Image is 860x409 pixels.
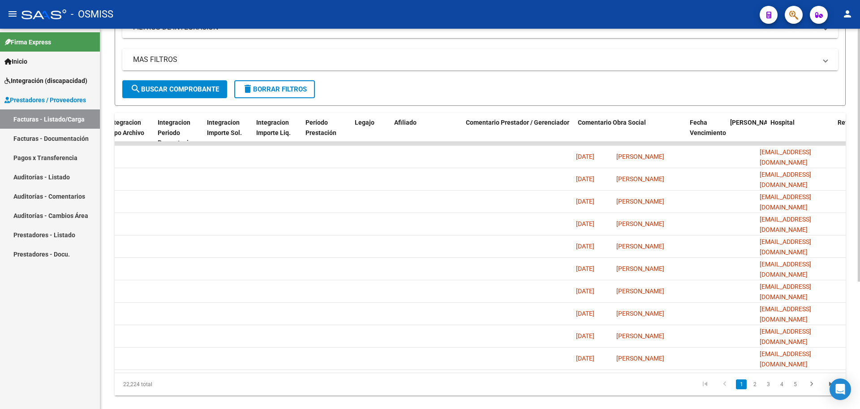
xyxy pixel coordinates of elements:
span: [PERSON_NAME] [730,119,778,126]
datatable-header-cell: Período Prestación [302,113,351,152]
span: [EMAIL_ADDRESS][DOMAIN_NAME] [760,193,811,211]
span: Período Prestación [305,119,336,136]
mat-icon: delete [242,83,253,94]
span: [PERSON_NAME] [616,287,664,295]
mat-icon: person [842,9,853,19]
li: page 2 [748,377,761,392]
span: [EMAIL_ADDRESS][DOMAIN_NAME] [760,238,811,256]
button: Buscar Comprobante [122,80,227,98]
span: Integración (discapacidad) [4,76,87,86]
span: [PERSON_NAME] [616,220,664,227]
span: [PERSON_NAME] [616,243,664,250]
span: Inicio [4,57,27,66]
span: [DATE] [576,265,594,272]
span: [PERSON_NAME] [616,332,664,339]
mat-panel-title: MAS FILTROS [133,55,817,65]
span: [EMAIL_ADDRESS][DOMAIN_NAME] [760,216,811,233]
datatable-header-cell: Comentario Prestador / Gerenciador [462,113,574,152]
datatable-header-cell: Integracion Periodo Presentacion [154,113,203,152]
datatable-header-cell: Comentario Obra Social [574,113,686,152]
span: Legajo [355,119,374,126]
span: [PERSON_NAME] [616,175,664,183]
span: Fecha Vencimiento [690,119,726,136]
span: [DATE] [576,287,594,295]
datatable-header-cell: Afiliado [391,113,462,152]
span: [PERSON_NAME] [616,355,664,362]
datatable-header-cell: Fecha Vencimiento [686,113,727,152]
span: - OSMISS [71,4,113,24]
datatable-header-cell: Integracion Importe Liq. [253,113,302,152]
span: Buscar Comprobante [130,85,219,93]
span: [EMAIL_ADDRESS][DOMAIN_NAME] [760,283,811,300]
span: [DATE] [576,198,594,205]
a: 5 [790,379,800,389]
a: go to last page [823,379,840,389]
span: Integracion Importe Sol. [207,119,242,136]
span: Hospital [770,119,795,126]
span: [DATE] [576,243,594,250]
span: [EMAIL_ADDRESS][DOMAIN_NAME] [760,171,811,188]
span: [EMAIL_ADDRESS][DOMAIN_NAME] [760,148,811,166]
span: Comentario Prestador / Gerenciador [466,119,569,126]
li: page 4 [775,377,788,392]
a: 1 [736,379,747,389]
span: [DATE] [576,220,594,227]
button: Borrar Filtros [234,80,315,98]
span: Refes [838,119,854,126]
a: 2 [749,379,760,389]
span: Integracion Periodo Presentacion [158,119,196,147]
mat-icon: menu [7,9,18,19]
mat-icon: search [130,83,141,94]
a: go to previous page [716,379,733,389]
a: go to first page [697,379,714,389]
span: Comentario Obra Social [578,119,646,126]
span: Integracion Importe Liq. [256,119,291,136]
span: Borrar Filtros [242,85,307,93]
span: [PERSON_NAME] [616,310,664,317]
span: Afiliado [394,119,417,126]
a: go to next page [803,379,820,389]
span: [EMAIL_ADDRESS][DOMAIN_NAME] [760,350,811,368]
span: [DATE] [576,175,594,183]
span: [DATE] [576,153,594,160]
li: page 3 [761,377,775,392]
span: Prestadores / Proveedores [4,95,86,105]
datatable-header-cell: Integracion Importe Sol. [203,113,253,152]
span: [PERSON_NAME] [616,265,664,272]
span: Firma Express [4,37,51,47]
a: 4 [776,379,787,389]
li: page 1 [735,377,748,392]
span: [PERSON_NAME] [616,198,664,205]
li: page 5 [788,377,802,392]
datatable-header-cell: Hospital [767,113,834,152]
span: [DATE] [576,355,594,362]
span: [EMAIL_ADDRESS][DOMAIN_NAME] [760,261,811,278]
div: 22,224 total [115,373,259,396]
span: Integracion Tipo Archivo [108,119,144,136]
datatable-header-cell: Fecha Confimado [727,113,767,152]
mat-expansion-panel-header: MAS FILTROS [122,49,838,70]
span: [PERSON_NAME] [616,153,664,160]
span: [DATE] [576,332,594,339]
span: [DATE] [576,310,594,317]
span: [EMAIL_ADDRESS][DOMAIN_NAME] [760,305,811,323]
a: 3 [763,379,774,389]
datatable-header-cell: Legajo [351,113,377,152]
div: Open Intercom Messenger [830,379,851,400]
span: [EMAIL_ADDRESS][DOMAIN_NAME] [760,328,811,345]
datatable-header-cell: Integracion Tipo Archivo [105,113,154,152]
